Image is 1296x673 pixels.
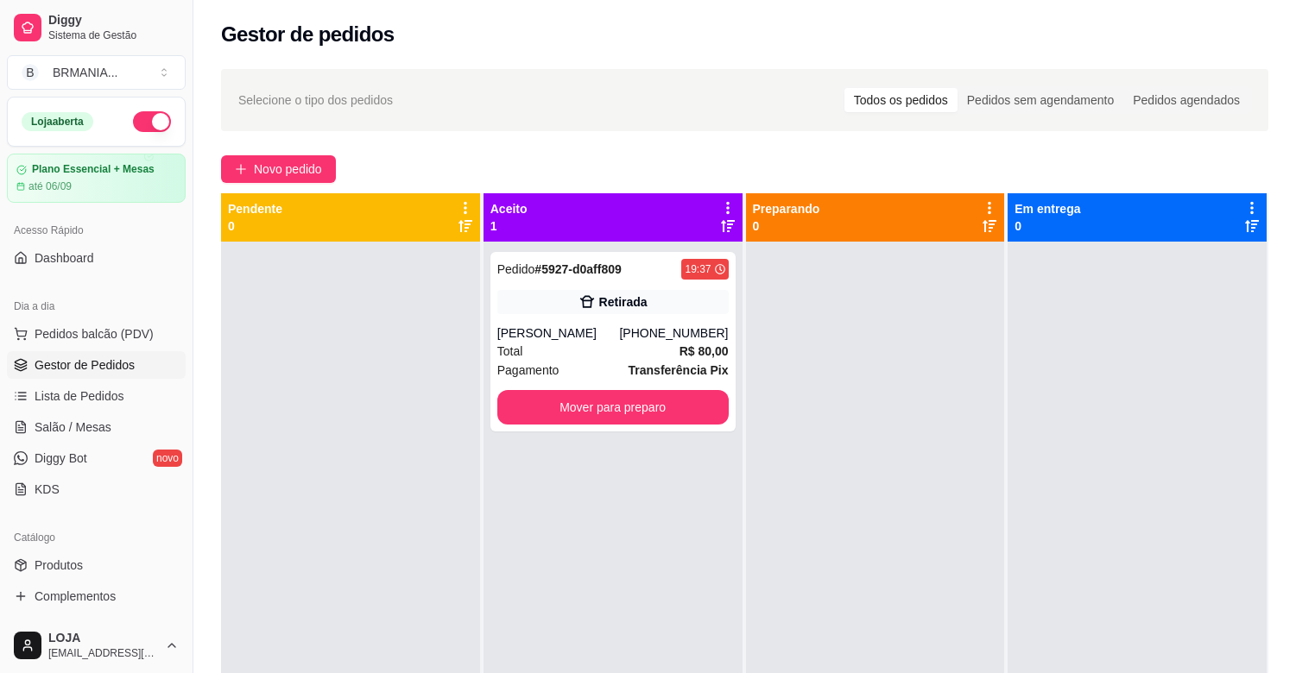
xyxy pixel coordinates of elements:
[599,293,648,311] div: Retirada
[7,382,186,410] a: Lista de Pedidos
[53,64,117,81] div: BRMANIA ...
[7,413,186,441] a: Salão / Mesas
[844,88,958,112] div: Todos os pedidos
[35,481,60,498] span: KDS
[28,179,72,193] article: até 06/09
[7,217,186,244] div: Acesso Rápido
[221,21,395,48] h2: Gestor de pedidos
[7,625,186,666] button: LOJA[EMAIL_ADDRESS][DOMAIN_NAME]
[48,631,158,646] span: LOJA
[7,244,186,272] a: Dashboard
[490,200,528,217] p: Aceito
[221,155,336,183] button: Novo pedido
[1015,217,1080,235] p: 0
[254,160,322,179] span: Novo pedido
[35,325,154,343] span: Pedidos balcão (PDV)
[1123,88,1249,112] div: Pedidos agendados
[48,28,179,42] span: Sistema de Gestão
[7,475,186,503] a: KDS
[7,582,186,610] a: Complementos
[497,361,559,380] span: Pagamento
[534,262,621,276] strong: # 5927-d0aff809
[133,111,171,132] button: Alterar Status
[22,112,93,131] div: Loja aberta
[48,13,179,28] span: Diggy
[490,217,528,235] p: 1
[48,646,158,660] span: [EMAIL_ADDRESS][DOMAIN_NAME]
[619,324,728,342] div: [PHONE_NUMBER]
[497,324,620,342] div: [PERSON_NAME]
[228,200,282,217] p: Pendente
[497,262,535,276] span: Pedido
[753,200,820,217] p: Preparando
[958,88,1123,112] div: Pedidos sem agendamento
[7,292,186,320] div: Dia a dia
[7,55,186,90] button: Select a team
[228,217,282,235] p: 0
[35,418,111,436] span: Salão / Mesas
[22,64,39,81] span: B
[7,320,186,348] button: Pedidos balcão (PDV)
[35,557,83,574] span: Produtos
[7,551,186,579] a: Produtos
[35,387,124,405] span: Lista de Pedidos
[753,217,820,235] p: 0
[497,342,523,361] span: Total
[32,163,155,176] article: Plano Essencial + Mesas
[680,344,729,358] strong: R$ 80,00
[7,351,186,379] a: Gestor de Pedidos
[35,249,94,267] span: Dashboard
[7,154,186,203] a: Plano Essencial + Mesasaté 06/09
[238,91,393,110] span: Selecione o tipo dos pedidos
[497,390,729,425] button: Mover para preparo
[629,363,729,377] strong: Transferência Pix
[1015,200,1080,217] p: Em entrega
[685,262,711,276] div: 19:37
[35,450,87,467] span: Diggy Bot
[7,524,186,551] div: Catálogo
[7,444,186,472] a: Diggy Botnovo
[35,588,116,605] span: Complementos
[7,7,186,48] a: DiggySistema de Gestão
[35,356,135,374] span: Gestor de Pedidos
[235,163,247,175] span: plus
